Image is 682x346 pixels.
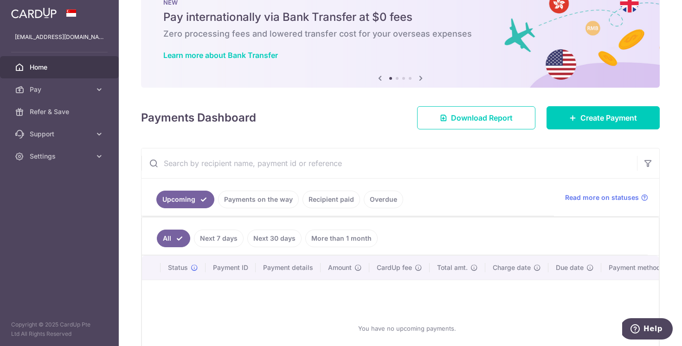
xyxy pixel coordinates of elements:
a: Overdue [364,191,403,208]
a: Upcoming [156,191,214,208]
p: [EMAIL_ADDRESS][DOMAIN_NAME] [15,32,104,42]
a: More than 1 month [305,230,378,247]
span: Create Payment [580,112,637,123]
span: Read more on statuses [565,193,639,202]
h6: Zero processing fees and lowered transfer cost for your overseas expenses [163,28,637,39]
a: Payments on the way [218,191,299,208]
a: Next 30 days [247,230,302,247]
a: Recipient paid [302,191,360,208]
a: Next 7 days [194,230,244,247]
a: Create Payment [547,106,660,129]
span: Settings [30,152,91,161]
span: Download Report [451,112,513,123]
h4: Payments Dashboard [141,109,256,126]
th: Payment ID [206,256,256,280]
th: Payment details [256,256,321,280]
span: Amount [328,263,352,272]
span: Refer & Save [30,107,91,116]
a: All [157,230,190,247]
span: Due date [556,263,584,272]
span: Charge date [493,263,531,272]
span: Support [30,129,91,139]
span: Total amt. [437,263,468,272]
span: CardUp fee [377,263,412,272]
a: Learn more about Bank Transfer [163,51,278,60]
h5: Pay internationally via Bank Transfer at $0 fees [163,10,637,25]
img: CardUp [11,7,57,19]
input: Search by recipient name, payment id or reference [142,148,637,178]
a: Download Report [417,106,535,129]
iframe: Opens a widget where you can find more information [622,318,673,341]
span: Status [168,263,188,272]
a: Read more on statuses [565,193,648,202]
span: Home [30,63,91,72]
span: Pay [30,85,91,94]
th: Payment method [601,256,672,280]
